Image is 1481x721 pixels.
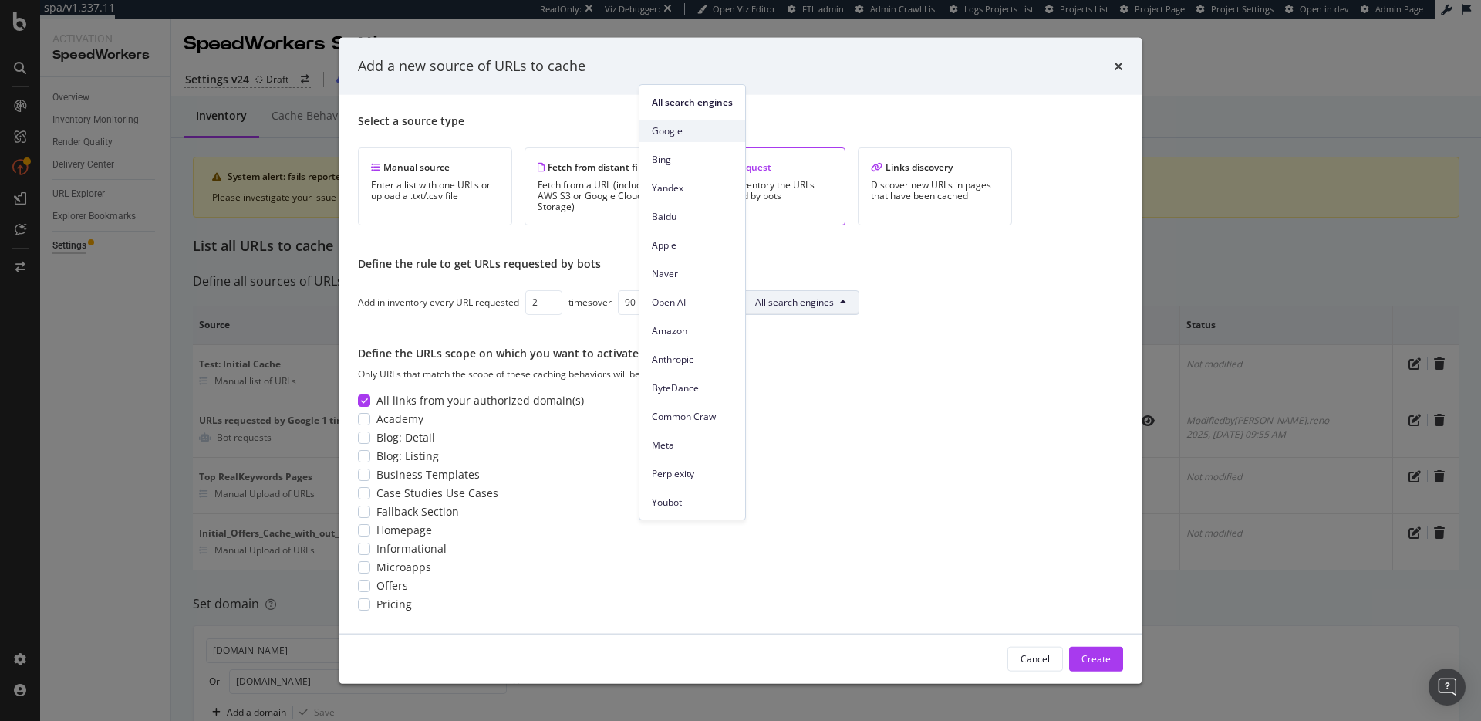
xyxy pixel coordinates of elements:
[652,96,733,110] span: All search engines
[755,296,834,309] span: All search engines
[376,597,412,612] span: Pricing
[376,467,480,482] span: Business Templates
[1007,646,1063,671] button: Cancel
[652,410,733,424] span: Common Crawl
[652,381,733,395] span: ByteDance
[358,56,585,76] div: Add a new source of URLs to cache
[871,160,999,173] div: Links discovery
[568,296,612,309] div: times over
[358,345,1123,360] div: Define the URLs scope on which you want to activate bots discovery
[538,160,666,173] div: Fetch from distant file
[652,496,733,509] span: Youbot
[1081,652,1111,665] div: Create
[1069,646,1123,671] button: Create
[652,438,733,452] span: Meta
[376,523,432,538] span: Homepage
[652,181,733,195] span: Yandex
[376,504,459,520] span: Fallback Section
[704,160,832,173] div: Bot request
[376,430,435,445] span: Blog: Detail
[652,210,733,224] span: Baidu
[652,267,733,281] span: Naver
[652,239,733,252] span: Apple
[652,324,733,338] span: Amazon
[1429,669,1466,706] div: Open Intercom Messenger
[652,467,733,481] span: Perplexity
[704,179,832,201] div: Add to Inventory the URLs requested by bots
[652,153,733,167] span: Bing
[358,367,1123,380] div: Only URLs that match the scope of these caching behaviors will be added to your inventory
[376,393,584,408] span: All links from your authorized domain(s)
[358,256,1123,271] div: Define the rule to get URLs requested by bots
[376,578,408,594] span: Offers
[339,38,1142,684] div: modal
[371,160,499,173] div: Manual source
[652,296,733,310] span: Open AI
[376,541,447,557] span: Informational
[742,289,859,314] button: All search engines
[871,179,999,201] div: Discover new URLs in pages that have been cached
[652,353,733,367] span: Anthropic
[358,296,519,309] div: Add in inventory every URL requested
[358,113,1123,128] div: Select a source type
[376,449,439,464] span: Blog: Listing
[1114,56,1123,76] div: times
[376,411,423,427] span: Academy
[371,179,499,201] div: Enter a list with one URLs or upload a .txt/.csv file
[376,486,498,501] span: Case Studies Use Cases
[652,124,733,138] span: Google
[376,560,431,575] span: Microapps
[538,179,666,212] div: Fetch from a URL (including AWS S3 or Google Cloud Storage)
[1021,652,1050,665] div: Cancel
